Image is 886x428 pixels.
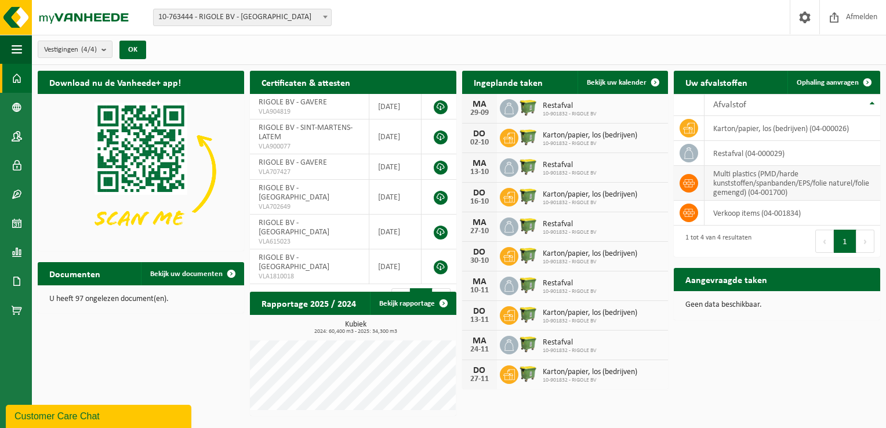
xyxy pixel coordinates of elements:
[259,202,360,212] span: VLA702649
[787,71,879,94] a: Ophaling aanvragen
[259,219,329,237] span: RIGOLE BV - [GEOGRAPHIC_DATA]
[578,71,667,94] a: Bekijk uw kalender
[518,334,538,354] img: WB-1100-HPE-GN-50
[543,111,597,118] span: 10-901832 - RIGOLE BV
[518,304,538,324] img: WB-1100-HPE-GN-50
[518,275,538,295] img: WB-1100-HPE-GN-50
[259,272,360,281] span: VLA1810018
[49,295,233,303] p: U heeft 97 ongelezen document(en).
[543,190,637,200] span: Karton/papier, los (bedrijven)
[259,158,327,167] span: RIGOLE BV - GAVERE
[797,79,859,86] span: Ophaling aanvragen
[834,230,856,253] button: 1
[680,228,751,254] div: 1 tot 4 van 4 resultaten
[518,97,538,117] img: WB-1100-HPE-GN-50
[468,336,491,346] div: MA
[468,218,491,227] div: MA
[543,140,637,147] span: 10-901832 - RIGOLE BV
[468,277,491,286] div: MA
[543,347,597,354] span: 10-901832 - RIGOLE BV
[38,41,112,58] button: Vestigingen(4/4)
[468,100,491,109] div: MA
[259,142,360,151] span: VLA900077
[153,9,332,26] span: 10-763444 - RIGOLE BV - SINT-MARTENS-LATEM
[674,71,759,93] h2: Uw afvalstoffen
[259,107,360,117] span: VLA904819
[468,227,491,235] div: 27-10
[543,200,637,206] span: 10-901832 - RIGOLE BV
[369,249,422,284] td: [DATE]
[468,307,491,316] div: DO
[38,262,112,285] h2: Documenten
[468,346,491,354] div: 24-11
[543,318,637,325] span: 10-901832 - RIGOLE BV
[518,157,538,176] img: WB-1100-HPE-GN-50
[543,368,637,377] span: Karton/papier, los (bedrijven)
[543,220,597,229] span: Restafval
[518,127,538,147] img: WB-1100-HPE-GN-50
[705,201,880,226] td: verkoop items (04-001834)
[543,377,637,384] span: 10-901832 - RIGOLE BV
[856,230,874,253] button: Next
[38,94,244,249] img: Download de VHEPlus App
[518,186,538,206] img: WB-1100-HPE-GN-50
[468,109,491,117] div: 29-09
[468,316,491,324] div: 13-11
[154,9,331,26] span: 10-763444 - RIGOLE BV - SINT-MARTENS-LATEM
[141,262,243,285] a: Bekijk uw documenten
[462,71,554,93] h2: Ingeplande taken
[468,257,491,265] div: 30-10
[543,101,597,111] span: Restafval
[256,321,456,335] h3: Kubiek
[38,71,193,93] h2: Download nu de Vanheede+ app!
[543,279,597,288] span: Restafval
[468,168,491,176] div: 13-10
[705,166,880,201] td: multi plastics (PMD/harde kunststoffen/spanbanden/EPS/folie naturel/folie gemengd) (04-001700)
[256,329,456,335] span: 2024: 60,400 m3 - 2025: 34,300 m3
[543,309,637,318] span: Karton/papier, los (bedrijven)
[369,94,422,119] td: [DATE]
[81,46,97,53] count: (4/4)
[259,253,329,271] span: RIGOLE BV - [GEOGRAPHIC_DATA]
[259,184,329,202] span: RIGOLE BV - [GEOGRAPHIC_DATA]
[250,71,362,93] h2: Certificaten & attesten
[468,159,491,168] div: MA
[369,215,422,249] td: [DATE]
[370,292,455,315] a: Bekijk rapportage
[543,249,637,259] span: Karton/papier, los (bedrijven)
[518,216,538,235] img: WB-1100-HPE-GN-50
[543,131,637,140] span: Karton/papier, los (bedrijven)
[150,270,223,278] span: Bekijk uw documenten
[468,366,491,375] div: DO
[705,116,880,141] td: karton/papier, los (bedrijven) (04-000026)
[468,375,491,383] div: 27-11
[259,237,360,246] span: VLA615023
[259,168,360,177] span: VLA707427
[543,170,597,177] span: 10-901832 - RIGOLE BV
[259,124,353,142] span: RIGOLE BV - SINT-MARTENS-LATEM
[468,139,491,147] div: 02-10
[468,286,491,295] div: 10-11
[815,230,834,253] button: Previous
[6,402,194,428] iframe: chat widget
[713,100,746,110] span: Afvalstof
[543,338,597,347] span: Restafval
[468,198,491,206] div: 16-10
[369,119,422,154] td: [DATE]
[543,288,597,295] span: 10-901832 - RIGOLE BV
[468,248,491,257] div: DO
[543,229,597,236] span: 10-901832 - RIGOLE BV
[518,245,538,265] img: WB-1100-HPE-GN-50
[543,259,637,266] span: 10-901832 - RIGOLE BV
[705,141,880,166] td: restafval (04-000029)
[259,98,327,107] span: RIGOLE BV - GAVERE
[44,41,97,59] span: Vestigingen
[587,79,647,86] span: Bekijk uw kalender
[250,292,368,314] h2: Rapportage 2025 / 2024
[685,301,869,309] p: Geen data beschikbaar.
[674,268,779,291] h2: Aangevraagde taken
[468,188,491,198] div: DO
[369,154,422,180] td: [DATE]
[518,364,538,383] img: WB-1100-HPE-GN-50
